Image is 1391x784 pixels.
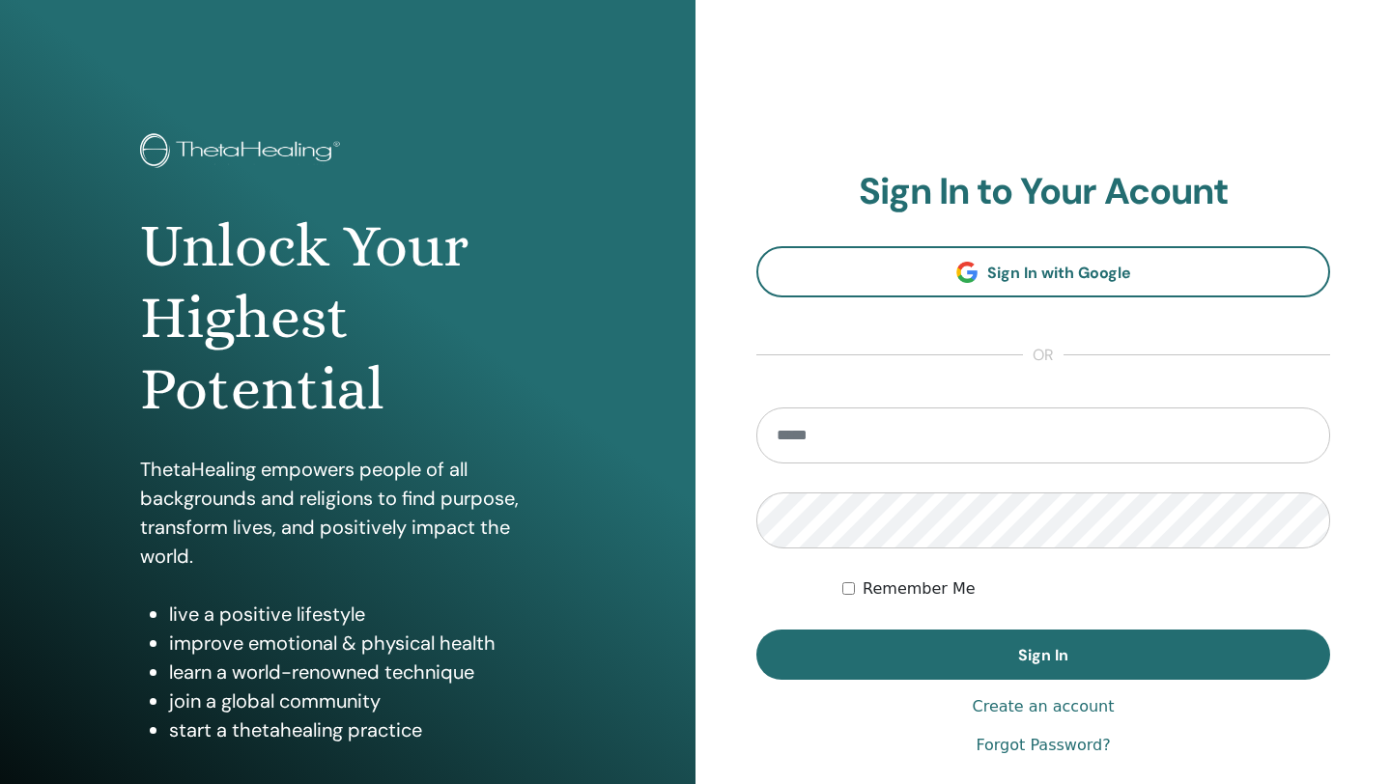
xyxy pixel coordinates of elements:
a: Sign In with Google [756,246,1330,297]
p: ThetaHealing empowers people of all backgrounds and religions to find purpose, transform lives, a... [140,455,555,571]
span: or [1023,344,1064,367]
button: Sign In [756,630,1330,680]
a: Forgot Password? [976,734,1110,757]
li: live a positive lifestyle [169,600,555,629]
a: Create an account [972,695,1114,718]
div: Keep me authenticated indefinitely or until I manually logout [842,577,1330,601]
li: start a thetahealing practice [169,715,555,744]
span: Sign In [1018,645,1068,665]
span: Sign In with Google [987,263,1131,283]
label: Remember Me [863,577,976,601]
li: learn a world-renowned technique [169,658,555,686]
li: join a global community [169,686,555,715]
h1: Unlock Your Highest Potential [140,210,555,426]
h2: Sign In to Your Acount [756,170,1330,214]
li: improve emotional & physical health [169,629,555,658]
